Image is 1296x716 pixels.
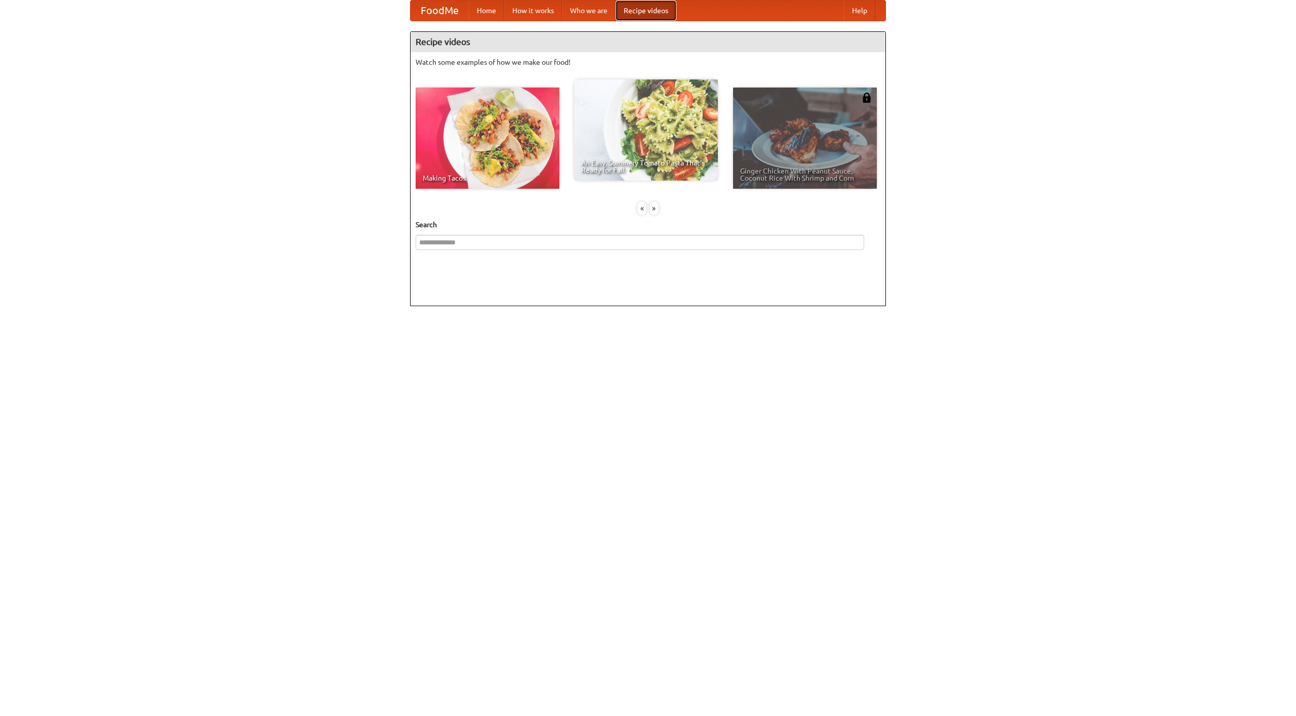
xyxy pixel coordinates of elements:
h4: Recipe videos [411,32,885,52]
p: Watch some examples of how we make our food! [416,57,880,67]
span: Making Tacos [423,175,552,182]
a: FoodMe [411,1,469,21]
img: 483408.png [862,93,872,103]
a: An Easy, Summery Tomato Pasta That's Ready for Fall [574,79,718,181]
a: How it works [504,1,562,21]
div: » [650,202,659,215]
a: Who we are [562,1,616,21]
div: « [637,202,646,215]
a: Recipe videos [616,1,676,21]
a: Home [469,1,504,21]
a: Help [844,1,875,21]
a: Making Tacos [416,88,559,189]
span: An Easy, Summery Tomato Pasta That's Ready for Fall [581,159,711,174]
h5: Search [416,220,880,230]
